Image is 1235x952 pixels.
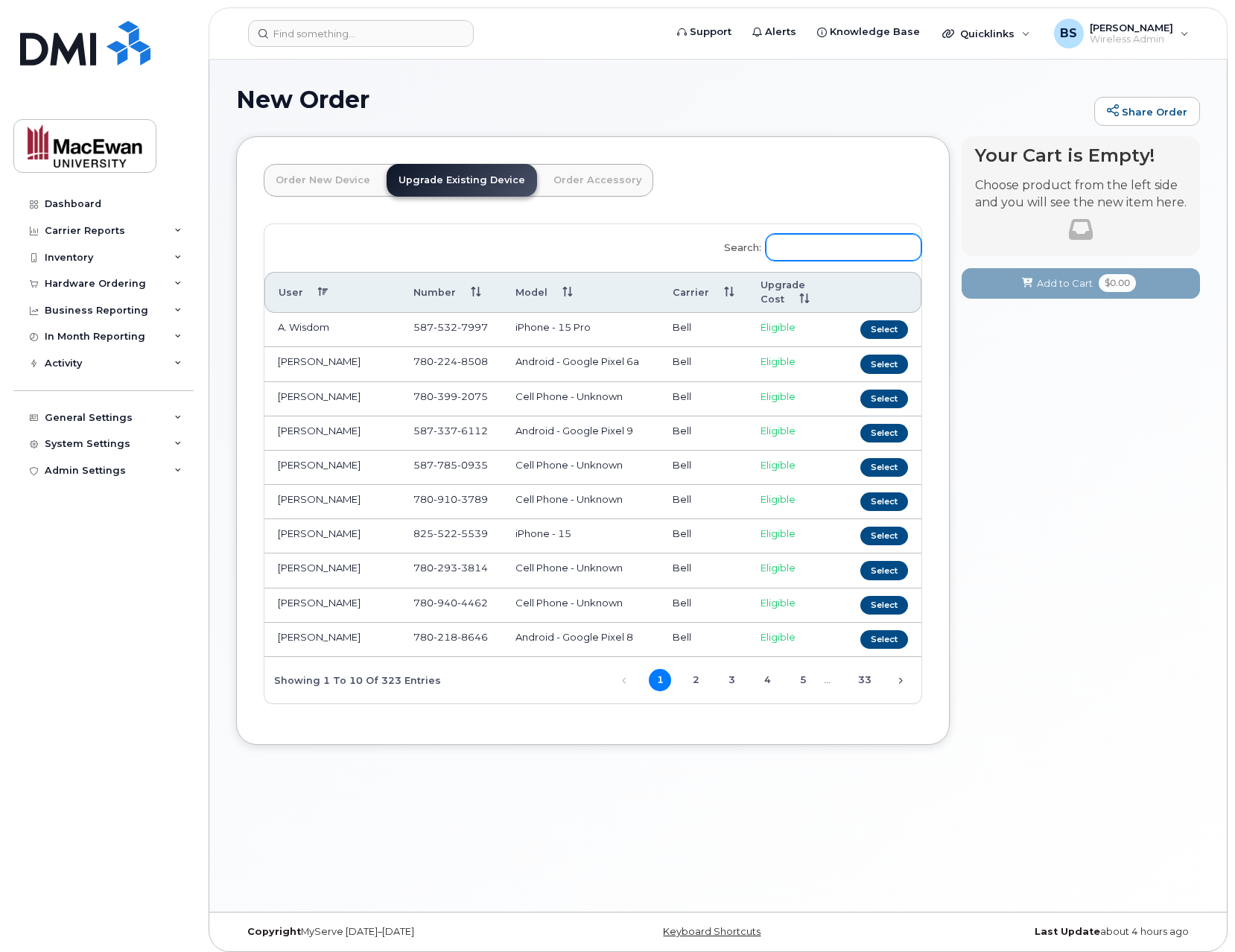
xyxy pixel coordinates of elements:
[502,451,659,485] td: Cell Phone - Unknown
[413,631,488,643] span: 780
[264,272,400,314] th: User: activate to sort column descending
[962,268,1200,299] button: Add to Cart $0.00
[457,493,488,505] span: 3789
[854,669,876,691] a: 33
[400,272,502,314] th: Number: activate to sort column ascending
[457,355,488,367] span: 8508
[502,623,659,657] td: Android - Google Pixel 8
[264,313,400,347] td: A. Wisdom
[761,631,796,643] span: Eligible
[457,425,488,437] span: 6112
[814,673,840,685] span: …
[860,492,908,511] button: Select
[792,669,814,691] a: 5
[434,459,457,471] span: 785
[264,416,400,451] td: [PERSON_NAME]
[766,234,921,261] input: Search:
[413,562,488,574] span: 780
[502,347,659,381] td: Android - Google Pixel 6a
[434,597,457,609] span: 940
[860,561,908,580] button: Select
[1035,926,1100,937] strong: Last Update
[714,224,921,266] label: Search:
[1094,97,1200,127] a: Share Order
[879,926,1200,938] div: about 4 hours ago
[502,553,659,588] td: Cell Phone - Unknown
[264,485,400,519] td: [PERSON_NAME]
[502,382,659,416] td: Cell Phone - Unknown
[413,493,488,505] span: 780
[434,493,457,505] span: 910
[434,425,457,437] span: 337
[457,631,488,643] span: 8646
[613,670,635,692] a: Previous
[860,390,908,408] button: Select
[264,588,400,623] td: [PERSON_NAME]
[236,926,557,938] div: MyServe [DATE]–[DATE]
[761,425,796,437] span: Eligible
[860,355,908,373] button: Select
[659,416,747,451] td: Bell
[659,485,747,519] td: Bell
[659,347,747,381] td: Bell
[502,313,659,347] td: iPhone - 15 Pro
[434,390,457,402] span: 399
[264,451,400,485] td: [PERSON_NAME]
[975,145,1187,165] h4: Your Cart is Empty!
[247,926,301,937] strong: Copyright
[413,390,488,402] span: 780
[860,458,908,477] button: Select
[761,597,796,609] span: Eligible
[264,553,400,588] td: [PERSON_NAME]
[761,390,796,402] span: Eligible
[502,272,659,314] th: Model: activate to sort column ascending
[457,562,488,574] span: 3814
[720,669,743,691] a: 3
[457,459,488,471] span: 0935
[761,355,796,367] span: Eligible
[502,485,659,519] td: Cell Phone - Unknown
[387,164,537,197] a: Upgrade Existing Device
[457,390,488,402] span: 2075
[659,519,747,553] td: Bell
[457,527,488,539] span: 5539
[502,416,659,451] td: Android - Google Pixel 9
[413,321,488,333] span: 587
[659,382,747,416] td: Bell
[1099,274,1136,292] span: $0.00
[975,177,1187,212] p: Choose product from the left side and you will see the new item here.
[756,669,778,691] a: 4
[761,527,796,539] span: Eligible
[457,597,488,609] span: 4462
[434,527,457,539] span: 522
[685,669,707,691] a: 2
[434,321,457,333] span: 532
[649,669,671,691] a: 1
[663,926,761,937] a: Keyboard Shortcuts
[1037,276,1093,291] span: Add to Cart
[860,320,908,339] button: Select
[542,164,653,197] a: Order Accessory
[659,313,747,347] td: Bell
[413,527,488,539] span: 825
[860,527,908,545] button: Select
[889,670,912,692] a: Next
[434,562,457,574] span: 293
[659,553,747,588] td: Bell
[457,321,488,333] span: 7997
[659,451,747,485] td: Bell
[264,164,382,197] a: Order New Device
[264,382,400,416] td: [PERSON_NAME]
[264,667,441,692] div: Showing 1 to 10 of 323 entries
[502,588,659,623] td: Cell Phone - Unknown
[264,623,400,657] td: [PERSON_NAME]
[236,86,1087,112] h1: New Order
[860,596,908,615] button: Select
[434,631,457,643] span: 218
[860,630,908,649] button: Select
[264,347,400,381] td: [PERSON_NAME]
[747,272,837,314] th: Upgrade Cost: activate to sort column ascending
[413,597,488,609] span: 780
[413,459,488,471] span: 587
[659,623,747,657] td: Bell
